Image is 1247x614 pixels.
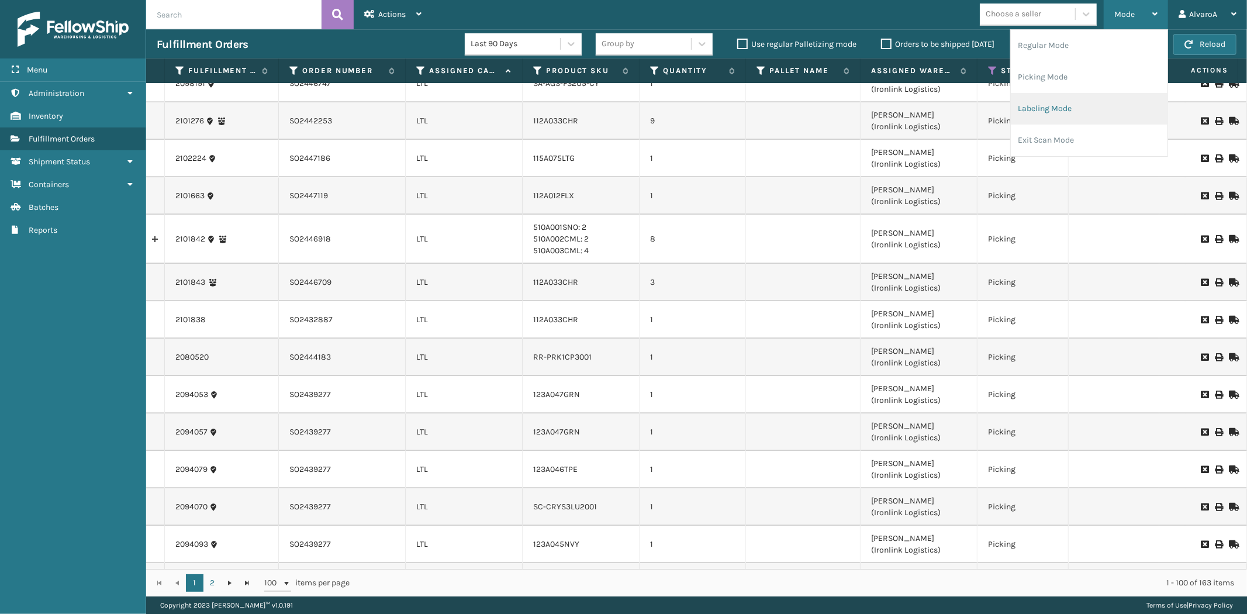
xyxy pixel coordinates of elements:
[1011,30,1167,61] li: Regular Mode
[175,389,208,401] a: 2094053
[175,190,205,202] a: 2101663
[533,78,599,88] a: SA-AGS-FS2U5-CY
[1146,596,1233,614] div: |
[881,39,994,49] label: Orders to be shipped [DATE]
[175,233,205,245] a: 2101842
[1215,428,1222,436] i: Print BOL
[1146,601,1187,609] a: Terms of Use
[977,264,1069,301] td: Picking
[188,65,256,76] label: Fulfillment Order Id
[1011,125,1167,156] li: Exit Scan Mode
[279,177,406,215] td: SO2447119
[406,301,523,339] td: LTL
[406,451,523,488] td: LTL
[871,65,955,76] label: Assigned Warehouse
[1201,353,1208,361] i: Request to Be Cancelled
[1201,235,1208,243] i: Request to Be Cancelled
[1229,80,1236,88] i: Mark as Shipped
[977,215,1069,264] td: Picking
[861,65,977,102] td: [PERSON_NAME] (Ironlink Logistics)
[640,177,746,215] td: 1
[1229,503,1236,511] i: Mark as Shipped
[1114,9,1135,19] span: Mode
[1201,391,1208,399] i: Request to Be Cancelled
[546,65,617,76] label: Product SKU
[533,427,580,437] a: 123A047GRN
[533,246,589,256] a: 510A003CML: 4
[769,65,838,76] label: Pallet Name
[1229,154,1236,163] i: Mark as Shipped
[279,339,406,376] td: SO2444183
[175,153,206,164] a: 2102224
[861,177,977,215] td: [PERSON_NAME] (Ironlink Logistics)
[977,376,1069,413] td: Picking
[279,563,406,601] td: SO2439277
[640,376,746,413] td: 1
[977,526,1069,563] td: Picking
[471,38,561,50] div: Last 90 Days
[279,451,406,488] td: SO2439277
[264,574,350,592] span: items per page
[861,215,977,264] td: [PERSON_NAME] (Ironlink Logistics)
[533,352,592,362] a: RR-PRK1CP3001
[640,563,746,601] td: 1
[29,202,58,212] span: Batches
[429,65,500,76] label: Assigned Carrier Service
[1229,117,1236,125] i: Mark as Shipped
[1215,80,1222,88] i: Print BOL
[640,526,746,563] td: 1
[977,488,1069,526] td: Picking
[203,574,221,592] a: 2
[29,134,95,144] span: Fulfillment Orders
[533,191,574,201] a: 112A012FLX
[18,12,129,47] img: logo
[533,234,589,244] a: 510A002CML: 2
[29,111,63,121] span: Inventory
[279,264,406,301] td: SO2446709
[29,180,69,189] span: Containers
[533,502,597,512] a: SC-CRYS3LU2001
[986,8,1041,20] div: Choose a seller
[1229,316,1236,324] i: Mark as Shipped
[175,426,208,438] a: 2094057
[1001,65,1046,76] label: Status
[406,140,523,177] td: LTL
[175,78,205,89] a: 2098191
[243,578,252,588] span: Go to the last page
[640,451,746,488] td: 1
[1201,465,1208,474] i: Request to Be Cancelled
[1215,192,1222,200] i: Print BOL
[406,177,523,215] td: LTL
[861,451,977,488] td: [PERSON_NAME] (Ironlink Logistics)
[27,65,47,75] span: Menu
[175,314,206,326] a: 2101838
[861,140,977,177] td: [PERSON_NAME] (Ironlink Logistics)
[533,315,578,325] a: 112A033CHR
[977,339,1069,376] td: Picking
[302,65,383,76] label: Order Number
[1215,117,1222,125] i: Print BOL
[175,277,205,288] a: 2101843
[1011,93,1167,125] li: Labeling Mode
[1229,540,1236,549] i: Mark as Shipped
[1215,465,1222,474] i: Print BOL
[1201,117,1208,125] i: Request to Be Cancelled
[533,222,586,232] a: 510A001SNO: 2
[406,563,523,601] td: LTL
[378,9,406,19] span: Actions
[640,301,746,339] td: 1
[1201,278,1208,287] i: Request to Be Cancelled
[175,115,204,127] a: 2101276
[1229,278,1236,287] i: Mark as Shipped
[1215,154,1222,163] i: Print BOL
[1173,34,1236,55] button: Reload
[406,376,523,413] td: LTL
[157,37,248,51] h3: Fulfillment Orders
[1229,391,1236,399] i: Mark as Shipped
[977,563,1069,601] td: Picking
[533,464,578,474] a: 123A046TPE
[861,413,977,451] td: [PERSON_NAME] (Ironlink Logistics)
[1201,316,1208,324] i: Request to Be Cancelled
[640,65,746,102] td: 1
[1215,540,1222,549] i: Print BOL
